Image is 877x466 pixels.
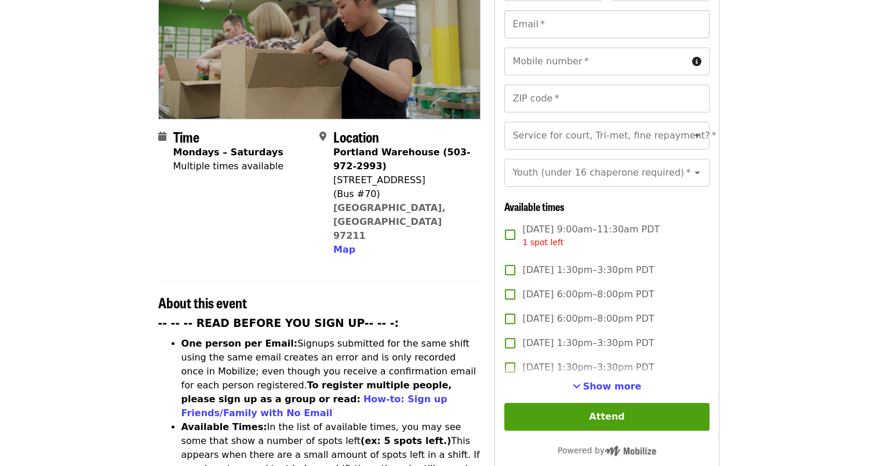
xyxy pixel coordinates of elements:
[605,446,656,456] img: Powered by Mobilize
[173,126,199,147] span: Time
[522,361,654,374] span: [DATE] 1:30pm–3:30pm PDT
[333,126,379,147] span: Location
[158,131,166,142] i: calendar icon
[504,48,687,75] input: Mobile number
[158,292,247,312] span: About this event
[181,337,481,420] li: Signups submitted for the same shift using the same email creates an error and is only recorded o...
[181,380,452,405] strong: To register multiple people, please sign up as a group or read:
[333,202,446,241] a: [GEOGRAPHIC_DATA], [GEOGRAPHIC_DATA] 97211
[522,312,654,326] span: [DATE] 6:00pm–8:00pm PDT
[522,223,660,249] span: [DATE] 9:00am–11:30am PDT
[583,381,642,392] span: Show more
[504,85,709,112] input: ZIP code
[504,403,709,431] button: Attend
[522,238,563,247] span: 1 spot left
[319,131,326,142] i: map-marker-alt icon
[504,10,709,38] input: Email
[181,338,298,349] strong: One person per Email:
[361,435,451,446] strong: (ex: 5 spots left.)
[573,380,642,394] button: See more timeslots
[181,394,447,418] a: How-to: Sign up Friends/Family with No Email
[689,165,705,181] button: Open
[522,287,654,301] span: [DATE] 6:00pm–8:00pm PDT
[522,336,654,350] span: [DATE] 1:30pm–3:30pm PDT
[333,243,355,257] button: Map
[558,446,656,455] span: Powered by
[692,56,701,67] i: circle-info icon
[158,317,399,329] strong: -- -- -- READ BEFORE YOU SIGN UP-- -- -:
[181,421,267,432] strong: Available Times:
[173,159,283,173] div: Multiple times available
[333,147,471,172] strong: Portland Warehouse (503-972-2993)
[333,187,471,201] div: (Bus #70)
[504,199,565,214] span: Available times
[333,173,471,187] div: [STREET_ADDRESS]
[333,244,355,255] span: Map
[522,263,654,277] span: [DATE] 1:30pm–3:30pm PDT
[689,128,705,144] button: Open
[173,147,283,158] strong: Mondays – Saturdays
